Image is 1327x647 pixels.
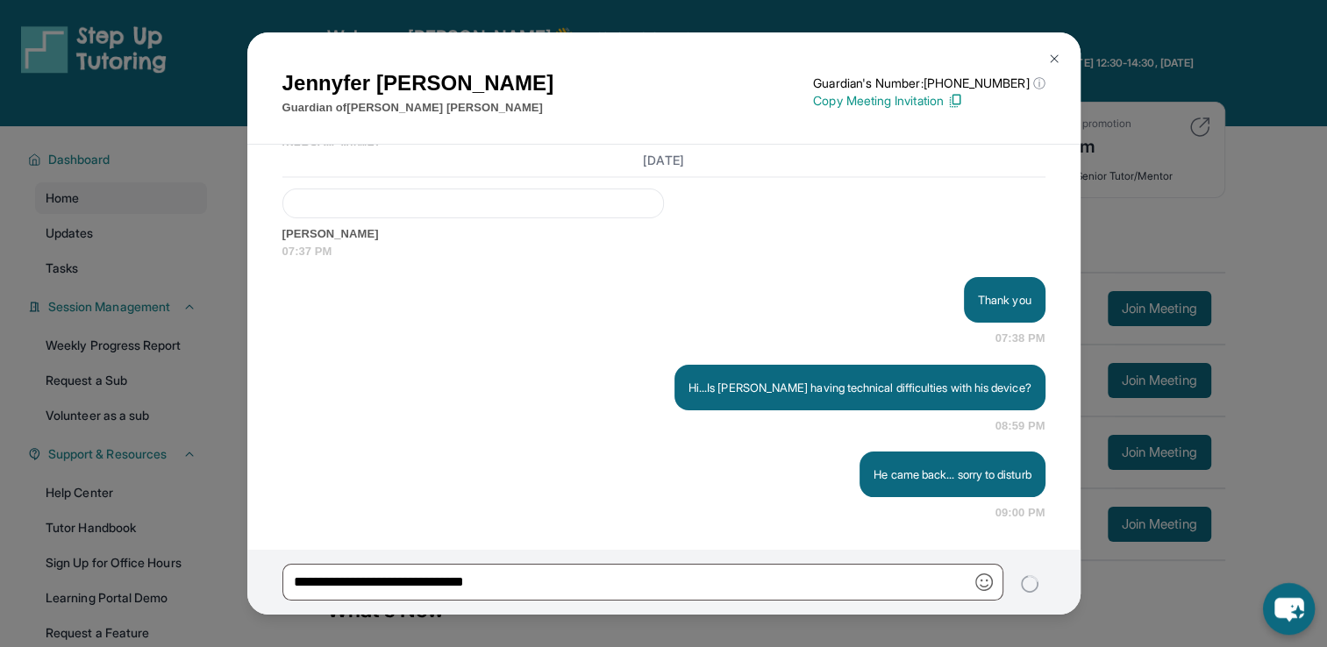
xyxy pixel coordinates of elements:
span: [PERSON_NAME] [282,225,1045,243]
img: Copy Icon [947,93,963,109]
p: Hi...Is [PERSON_NAME] having technical difficulties with his device? [688,379,1031,396]
p: Guardian's Number: [PHONE_NUMBER] [813,75,1045,92]
span: 07:38 PM [995,330,1045,347]
img: Close Icon [1047,52,1061,66]
span: 09:00 PM [995,504,1045,522]
h1: Jennyfer [PERSON_NAME] [282,68,554,99]
span: ⓘ [1032,75,1045,92]
p: He came back... sorry to disturb [874,466,1031,483]
button: chat-button [1263,583,1315,635]
p: Thank you [978,291,1031,309]
span: 07:37 PM [282,243,1045,260]
img: Emoji [975,573,993,591]
p: Guardian of [PERSON_NAME] [PERSON_NAME] [282,99,554,117]
span: 08:59 PM [995,417,1045,435]
h3: [DATE] [282,152,1045,169]
p: Copy Meeting Invitation [813,92,1045,110]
